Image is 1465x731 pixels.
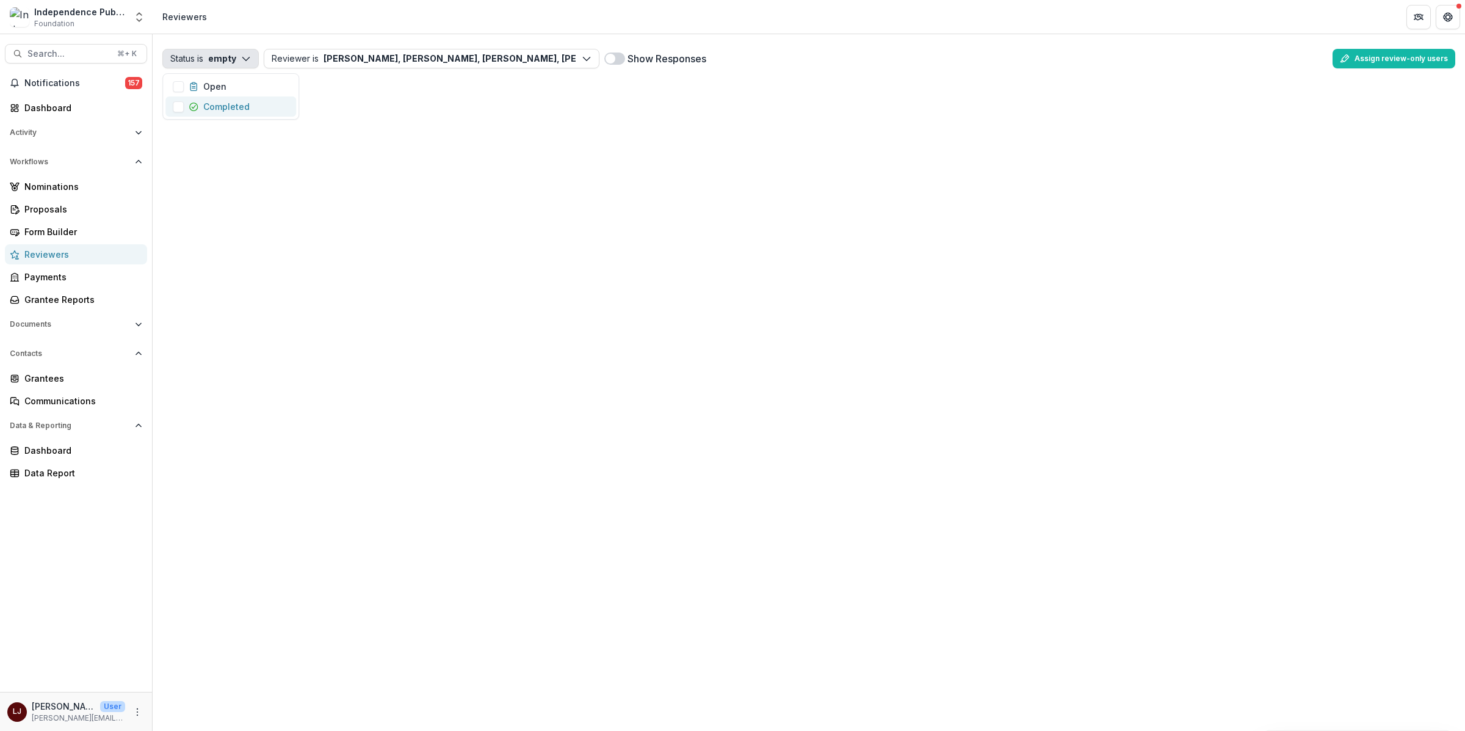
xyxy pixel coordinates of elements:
[10,320,130,329] span: Documents
[24,180,137,193] div: Nominations
[5,73,147,93] button: Notifications157
[32,700,95,713] p: [PERSON_NAME]
[203,100,250,113] p: Completed
[5,98,147,118] a: Dashboard
[131,5,148,29] button: Open entity switcher
[628,51,706,66] label: Show Responses
[24,395,137,407] div: Communications
[10,158,130,166] span: Workflows
[5,416,147,435] button: Open Data & Reporting
[5,44,147,64] button: Search...
[32,713,125,724] p: [PERSON_NAME][EMAIL_ADDRESS][DOMAIN_NAME]
[24,372,137,385] div: Grantees
[5,222,147,242] a: Form Builder
[5,315,147,334] button: Open Documents
[10,349,130,358] span: Contacts
[24,293,137,306] div: Grantee Reports
[5,267,147,287] a: Payments
[24,248,137,261] div: Reviewers
[5,440,147,460] a: Dashboard
[27,49,110,59] span: Search...
[24,203,137,216] div: Proposals
[162,49,259,68] button: Status isempty
[24,101,137,114] div: Dashboard
[157,8,212,26] nav: breadcrumb
[5,123,147,142] button: Open Activity
[115,47,139,60] div: ⌘ + K
[162,10,207,23] div: Reviewers
[5,152,147,172] button: Open Workflows
[264,49,599,68] button: Reviewer is[PERSON_NAME], [PERSON_NAME], [PERSON_NAME], [PERSON_NAME], M. [PERSON_NAME], [PERSON_...
[203,80,226,93] p: Open
[100,701,125,712] p: User
[13,708,21,716] div: Lorraine Jabouin
[5,463,147,483] a: Data Report
[5,289,147,310] a: Grantee Reports
[10,128,130,137] span: Activity
[10,421,130,430] span: Data & Reporting
[5,199,147,219] a: Proposals
[5,176,147,197] a: Nominations
[34,5,126,18] div: Independence Public Media Foundation
[1436,5,1460,29] button: Get Help
[24,467,137,479] div: Data Report
[10,7,29,27] img: Independence Public Media Foundation
[5,391,147,411] a: Communications
[34,18,74,29] span: Foundation
[24,78,125,89] span: Notifications
[125,77,142,89] span: 157
[24,271,137,283] div: Payments
[5,368,147,388] a: Grantees
[24,225,137,238] div: Form Builder
[5,244,147,264] a: Reviewers
[1406,5,1431,29] button: Partners
[5,344,147,363] button: Open Contacts
[130,705,145,719] button: More
[24,444,137,457] div: Dashboard
[1333,49,1455,68] button: Assign review-only users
